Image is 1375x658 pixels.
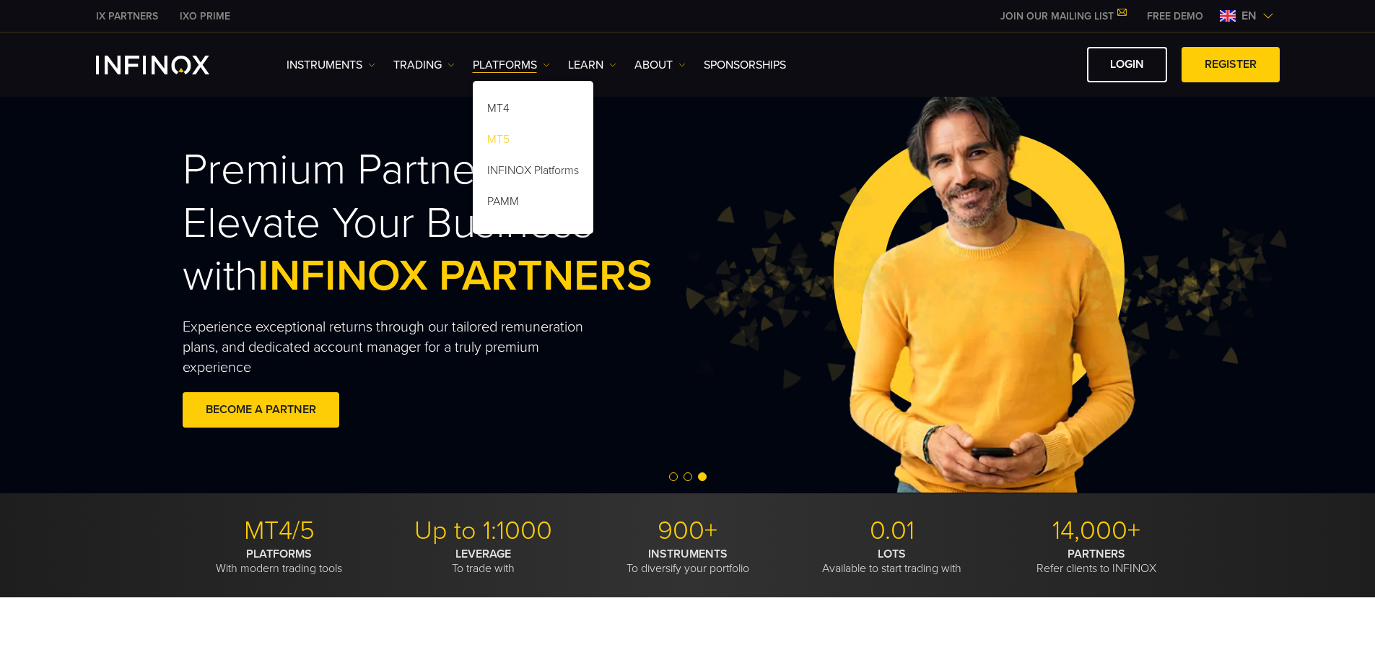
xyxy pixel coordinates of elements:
[568,56,616,74] a: Learn
[473,157,593,189] a: INFINOX Platforms
[183,547,376,576] p: With modern trading tools
[96,56,243,74] a: INFINOX Logo
[1068,547,1125,561] strong: PARTNERS
[634,56,686,74] a: ABOUT
[878,547,906,561] strong: LOTS
[684,472,692,481] span: Go to slide 2
[246,547,312,561] strong: PLATFORMS
[393,56,455,74] a: TRADING
[591,547,785,576] p: To diversify your portfolio
[183,144,718,303] h2: Premium Partnership, Elevate Your Business with
[473,56,550,74] a: PLATFORMS
[169,9,241,24] a: INFINOX
[698,472,707,481] span: Go to slide 3
[387,547,580,576] p: To trade with
[1136,9,1214,24] a: INFINOX MENU
[85,9,169,24] a: INFINOX
[795,515,989,547] p: 0.01
[795,547,989,576] p: Available to start trading with
[1236,7,1262,25] span: en
[1182,47,1280,82] a: REGISTER
[183,317,611,378] p: Experience exceptional returns through our tailored remuneration plans, and dedicated account man...
[990,10,1136,22] a: JOIN OUR MAILING LIST
[704,56,786,74] a: SPONSORSHIPS
[473,189,593,220] a: PAMM
[1000,547,1193,576] p: Refer clients to INFINOX
[258,250,652,302] span: INFINOX PARTNERS
[473,95,593,126] a: MT4
[455,547,511,561] strong: LEVERAGE
[183,515,376,547] p: MT4/5
[387,515,580,547] p: Up to 1:1000
[591,515,785,547] p: 900+
[648,547,728,561] strong: INSTRUMENTS
[473,126,593,157] a: MT5
[1000,515,1193,547] p: 14,000+
[183,392,339,428] a: BECOME A PARTNER
[669,472,678,481] span: Go to slide 1
[1087,47,1167,82] a: LOGIN
[287,56,375,74] a: Instruments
